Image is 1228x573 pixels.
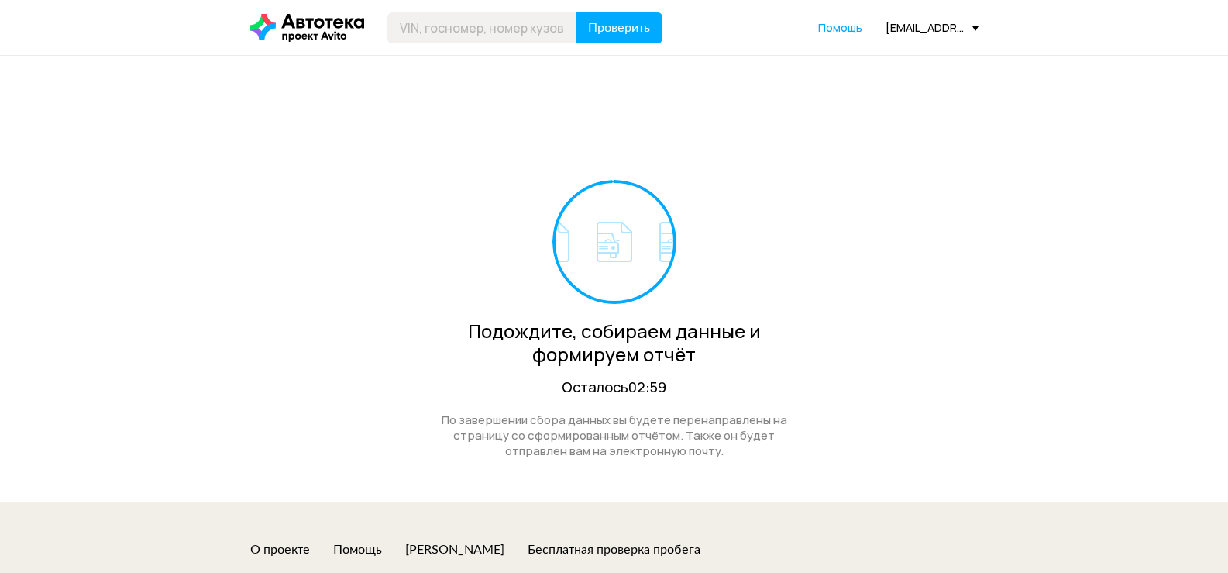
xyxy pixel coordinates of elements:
a: О проекте [250,541,310,558]
span: Помощь [818,20,862,35]
div: [EMAIL_ADDRESS][DOMAIN_NAME] [886,20,979,35]
a: Помощь [333,541,382,558]
button: Проверить [576,12,662,43]
a: Помощь [818,20,862,36]
div: Подождите, собираем данные и формируем отчёт [425,319,804,366]
div: По завершении сбора данных вы будете перенаправлены на страницу со сформированным отчётом. Также ... [425,412,804,459]
a: Бесплатная проверка пробега [528,541,700,558]
span: Проверить [588,22,650,34]
div: Осталось 02:59 [425,378,804,397]
input: VIN, госномер, номер кузова [387,12,576,43]
a: [PERSON_NAME] [405,541,504,558]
